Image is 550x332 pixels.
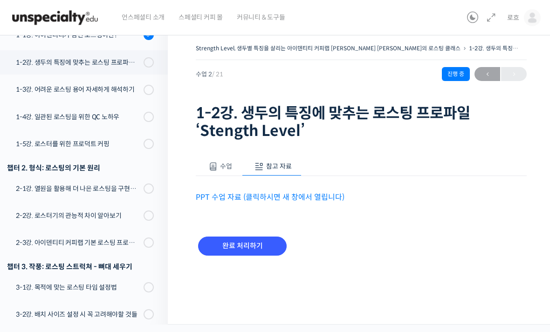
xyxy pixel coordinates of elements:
[198,237,287,256] input: 완료 처리하기
[196,104,527,140] h1: 1-2강. 생두의 특징에 맞추는 로스팅 프로파일 ‘Stength Level’
[507,14,519,22] span: 로흐
[29,269,35,276] span: 홈
[16,309,141,319] div: 3-2강. 배치 사이즈 설정 시 꼭 고려해야할 것들
[16,139,141,149] div: 1-5강. 로스터를 위한 프로덕트 커핑
[212,70,223,78] span: / 21
[144,269,155,276] span: 설정
[196,192,344,202] a: PPT 수업 자료 (클릭하시면 새 창에서 열립니다)
[196,71,223,77] span: 수업 2
[16,282,141,292] div: 3-1강. 목적에 맞는 로스팅 타임 설정법
[266,162,292,170] span: 참고 자료
[3,255,62,278] a: 홈
[85,269,96,277] span: 대화
[16,210,141,221] div: 2-2강. 로스터기의 관능적 차이 알아보기
[442,67,470,81] div: 진행 중
[120,255,179,278] a: 설정
[62,255,120,278] a: 대화
[16,183,141,194] div: 2-1강. 열원을 활용해 더 나은 로스팅을 구현하는 방법
[16,237,141,248] div: 2-3강. 아이덴티티 커피랩 기본 로스팅 프로파일 세팅
[474,68,500,81] span: ←
[7,260,154,273] div: 챕터 3. 작풍: 로스팅 스트럭쳐 - 뼈대 세우기
[220,162,232,170] span: 수업
[7,162,154,174] div: 챕터 2. 형식: 로스팅의 기본 원리
[474,67,500,81] a: ←이전
[16,84,141,95] div: 1-3강. 어려운 로스팅 용어 자세하게 해석하기
[16,57,141,68] div: 1-2강. 생두의 특징에 맞추는 로스팅 프로파일 'Stength Level'
[196,45,461,52] a: Strength Level, 생두별 특징을 살리는 아이덴티티 커피랩 [PERSON_NAME] [PERSON_NAME]의 로스팅 클래스
[16,112,141,122] div: 1-4강. 일관된 로스팅을 위한 QC 노하우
